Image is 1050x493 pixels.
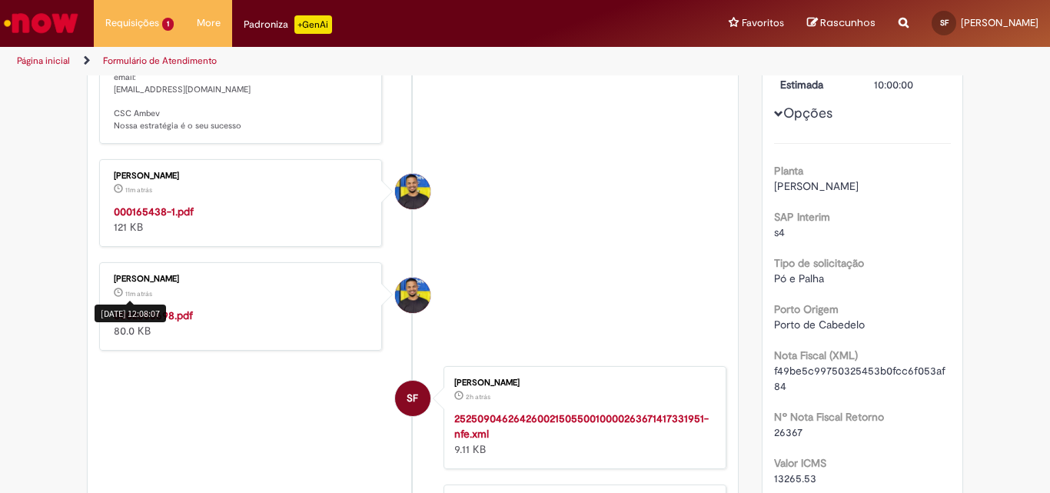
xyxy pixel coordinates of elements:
[103,55,217,67] a: Formulário de Atendimento
[774,256,864,270] b: Tipo de solicitação
[769,62,863,92] dt: Conclusão Estimada
[774,425,802,439] span: 26367
[820,15,876,30] span: Rascunhos
[114,204,370,235] div: 121 KB
[125,185,152,195] time: 28/09/2025 12:08:07
[774,456,826,470] b: Valor ICMS
[244,15,332,34] div: Padroniza
[294,15,332,34] p: +GenAi
[395,174,430,209] div: André Junior
[774,364,945,393] span: f49be5c99750325453b0fcc6f053af84
[114,275,370,284] div: [PERSON_NAME]
[125,185,152,195] span: 11m atrás
[125,289,152,298] span: 11m atrás
[961,16,1038,29] span: [PERSON_NAME]
[940,18,949,28] span: SF
[17,55,70,67] a: Página inicial
[774,471,816,485] span: 13265.53
[114,308,370,338] div: 80.0 KB
[454,411,709,441] a: 25250904626426002150550010000263671417331951-nfe.xml
[162,18,174,31] span: 1
[774,210,830,224] b: SAP Interim
[774,410,884,424] b: Nº Nota Fiscal Retorno
[407,380,418,417] span: SF
[395,278,430,313] div: André Junior
[774,225,785,239] span: s4
[774,318,865,331] span: Porto de Cabedelo
[807,16,876,31] a: Rascunhos
[454,378,710,388] div: [PERSON_NAME]
[2,8,81,38] img: ServiceNow
[197,15,221,31] span: More
[774,271,824,285] span: Pó e Palha
[114,172,370,181] div: [PERSON_NAME]
[774,179,859,193] span: [PERSON_NAME]
[774,302,839,316] b: Porto Origem
[454,411,710,457] div: 9.11 KB
[774,348,858,362] b: Nota Fiscal (XML)
[12,47,689,75] ul: Trilhas de página
[774,164,803,178] b: Planta
[395,381,430,416] div: Samille Figueiredo
[742,15,784,31] span: Favoritos
[466,392,490,401] time: 28/09/2025 10:40:45
[466,392,490,401] span: 2h atrás
[105,15,159,31] span: Requisições
[114,205,194,218] a: 000165438-1.pdf
[874,62,945,92] div: [DATE] 10:00:00
[95,305,166,322] div: [DATE] 12:08:07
